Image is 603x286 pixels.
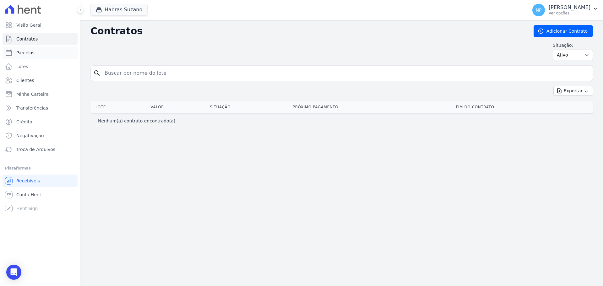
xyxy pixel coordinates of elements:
a: Parcelas [3,46,78,59]
span: Negativação [16,132,44,139]
a: Recebíveis [3,175,78,187]
a: Visão Geral [3,19,78,31]
button: Habras Suzano [90,4,148,16]
th: Situação [207,101,290,113]
a: Conta Hent [3,188,78,201]
a: Clientes [3,74,78,87]
span: Conta Hent [16,192,41,198]
span: Lotes [16,63,28,70]
a: Adicionar Contrato [534,25,593,37]
th: Fim do Contrato [453,101,593,113]
p: [PERSON_NAME] [549,4,590,11]
span: NP [536,8,542,12]
span: Minha Carteira [16,91,49,97]
span: Clientes [16,77,34,84]
h2: Contratos [90,25,524,37]
span: Recebíveis [16,178,40,184]
a: Contratos [3,33,78,45]
a: Minha Carteira [3,88,78,100]
label: Situação: [553,42,593,48]
a: Transferências [3,102,78,114]
a: Troca de Arquivos [3,143,78,156]
th: Próximo Pagamento [290,101,454,113]
button: Exportar [553,86,593,96]
button: NP [PERSON_NAME] Ver opções [527,1,603,19]
th: Valor [148,101,207,113]
span: Visão Geral [16,22,41,28]
th: Lote [90,101,148,113]
input: Buscar por nome do lote [101,67,590,79]
div: Plataformas [5,165,75,172]
p: Nenhum(a) contrato encontrado(a) [98,118,175,124]
a: Lotes [3,60,78,73]
span: Crédito [16,119,32,125]
span: Troca de Arquivos [16,146,55,153]
span: Parcelas [16,50,35,56]
a: Crédito [3,116,78,128]
div: Open Intercom Messenger [6,265,21,280]
span: Contratos [16,36,38,42]
span: Transferências [16,105,48,111]
p: Ver opções [549,11,590,16]
a: Negativação [3,129,78,142]
i: search [93,69,101,77]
